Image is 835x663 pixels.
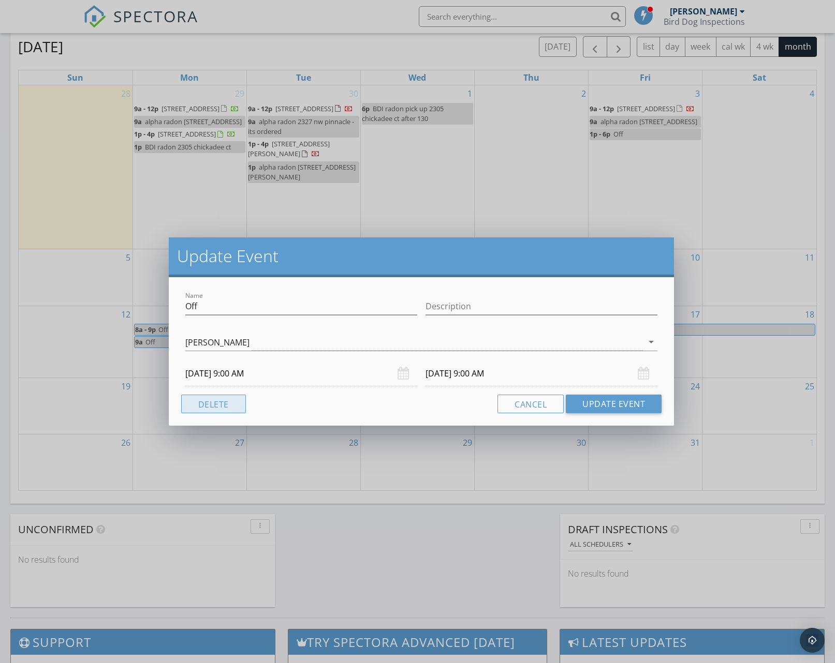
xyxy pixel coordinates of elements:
[800,628,825,653] div: Open Intercom Messenger
[185,361,417,386] input: Select date
[645,336,657,348] i: arrow_drop_down
[497,395,564,413] button: Cancel
[426,361,657,386] input: Select date
[177,246,666,266] h2: Update Event
[185,338,250,347] div: [PERSON_NAME]
[566,395,662,413] button: Update Event
[181,395,246,413] button: Delete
